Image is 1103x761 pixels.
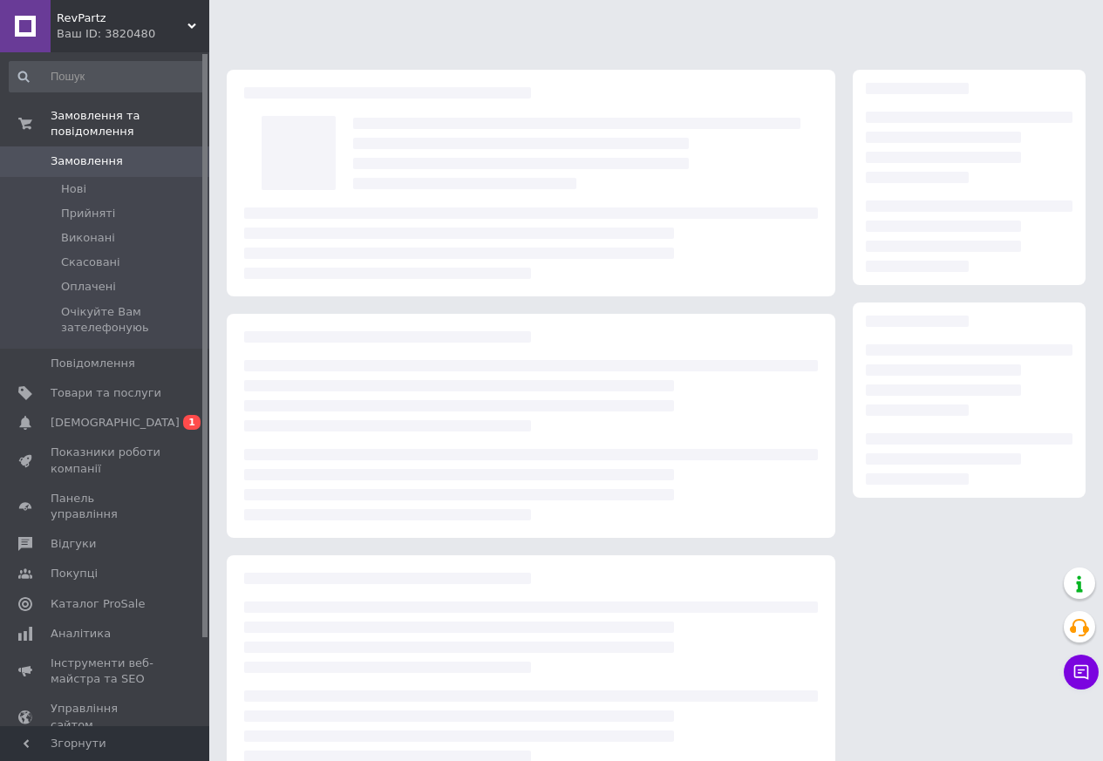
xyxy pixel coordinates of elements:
[51,626,111,642] span: Аналітика
[61,255,120,270] span: Скасовані
[51,536,96,552] span: Відгуки
[51,656,161,687] span: Інструменти веб-майстра та SEO
[51,356,135,371] span: Повідомлення
[51,108,209,139] span: Замовлення та повідомлення
[51,415,180,431] span: [DEMOGRAPHIC_DATA]
[1064,655,1099,690] button: Чат з покупцем
[51,596,145,612] span: Каталог ProSale
[61,279,116,295] span: Оплачені
[51,153,123,169] span: Замовлення
[183,415,201,430] span: 1
[61,230,115,246] span: Виконані
[57,26,209,42] div: Ваш ID: 3820480
[51,445,161,476] span: Показники роботи компанії
[9,61,206,92] input: Пошук
[57,10,187,26] span: RevPartz
[61,304,204,336] span: Очікуйте Вам зателефонуюь
[51,566,98,581] span: Покупці
[51,491,161,522] span: Панель управління
[61,181,86,197] span: Нові
[51,701,161,732] span: Управління сайтом
[61,206,115,221] span: Прийняті
[51,385,161,401] span: Товари та послуги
